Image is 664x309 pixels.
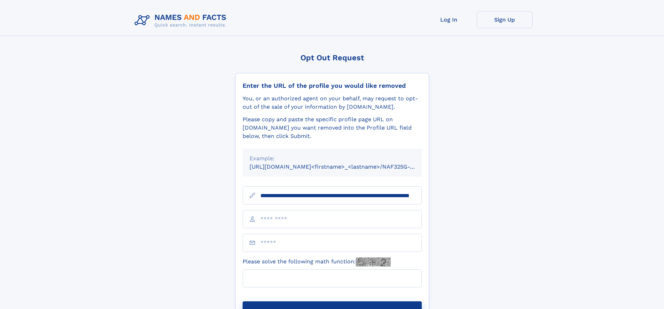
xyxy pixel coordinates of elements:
a: Sign Up [477,11,533,28]
img: Logo Names and Facts [132,11,232,30]
div: Example: [250,154,415,163]
div: Enter the URL of the profile you would like removed [243,82,422,90]
div: Opt Out Request [235,53,429,62]
a: Log In [421,11,477,28]
div: Please copy and paste the specific profile page URL on [DOMAIN_NAME] you want removed into the Pr... [243,115,422,140]
small: [URL][DOMAIN_NAME]<firstname>_<lastname>/NAF325G-xxxxxxxx [250,163,435,170]
label: Please solve the following math function: [243,257,391,266]
div: You, or an authorized agent on your behalf, may request to opt-out of the sale of your informatio... [243,94,422,111]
